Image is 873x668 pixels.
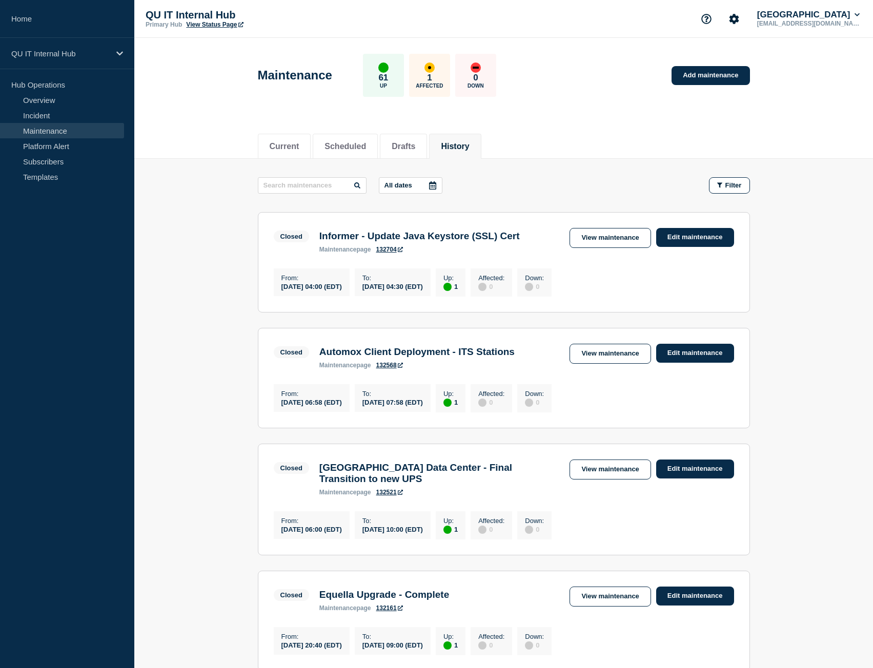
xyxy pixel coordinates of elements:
[478,283,486,291] div: disabled
[525,399,533,407] div: disabled
[427,73,432,83] p: 1
[525,640,544,650] div: 0
[468,83,484,89] p: Down
[755,10,862,20] button: [GEOGRAPHIC_DATA]
[525,398,544,407] div: 0
[281,282,342,290] div: [DATE] 04:00 (EDT)
[443,390,458,398] p: Up :
[319,589,449,600] h3: Equella Upgrade - Complete
[376,246,403,253] a: 132704
[319,231,520,242] h3: Informer - Update Java Keystore (SSL) Cert
[570,460,651,479] a: View maintenance
[709,177,750,194] button: Filter
[525,282,544,291] div: 0
[443,398,458,407] div: 1
[478,398,504,407] div: 0
[570,587,651,607] a: View maintenance
[146,9,351,21] p: QU IT Internal Hub
[755,20,862,27] p: [EMAIL_ADDRESS][DOMAIN_NAME]
[656,460,734,478] a: Edit maintenance
[11,49,110,58] p: QU IT Internal Hub
[380,83,387,89] p: Up
[443,283,452,291] div: up
[525,526,533,534] div: disabled
[672,66,749,85] a: Add maintenance
[319,346,515,358] h3: Automox Client Deployment - ITS Stations
[319,489,371,496] p: page
[441,142,469,151] button: History
[319,462,560,485] h3: [GEOGRAPHIC_DATA] Data Center - Final Transition to new UPS
[319,604,371,612] p: page
[525,517,544,525] p: Down :
[478,399,486,407] div: disabled
[376,362,403,369] a: 132568
[280,591,302,599] div: Closed
[478,274,504,282] p: Affected :
[525,390,544,398] p: Down :
[362,517,423,525] p: To :
[281,633,342,640] p: From :
[376,604,403,612] a: 132161
[443,640,458,650] div: 1
[362,640,423,649] div: [DATE] 09:00 (EDT)
[570,344,651,364] a: View maintenance
[392,142,415,151] button: Drafts
[525,641,533,650] div: disabled
[186,21,243,28] a: View Status Page
[478,640,504,650] div: 0
[281,525,342,533] div: [DATE] 06:00 (EDT)
[280,464,302,472] div: Closed
[362,525,423,533] div: [DATE] 10:00 (EDT)
[443,641,452,650] div: up
[319,604,357,612] span: maintenance
[379,177,442,194] button: All dates
[324,142,366,151] button: Scheduled
[478,282,504,291] div: 0
[258,68,332,82] h1: Maintenance
[384,181,412,189] p: All dates
[725,181,742,189] span: Filter
[362,282,423,290] div: [DATE] 04:30 (EDT)
[478,390,504,398] p: Affected :
[281,398,342,406] div: [DATE] 06:58 (EDT)
[270,142,299,151] button: Current
[281,274,342,282] p: From :
[376,489,403,496] a: 132521
[525,283,533,291] div: disabled
[473,73,478,83] p: 0
[281,640,342,649] div: [DATE] 20:40 (EDT)
[362,398,423,406] div: [DATE] 07:58 (EDT)
[258,177,367,194] input: Search maintenances
[416,83,443,89] p: Affected
[146,21,182,28] p: Primary Hub
[443,399,452,407] div: up
[362,274,423,282] p: To :
[319,362,371,369] p: page
[570,228,651,248] a: View maintenance
[319,489,357,496] span: maintenance
[478,641,486,650] div: disabled
[478,526,486,534] div: disabled
[443,526,452,534] div: up
[378,62,389,73] div: up
[280,348,302,356] div: Closed
[443,517,458,525] p: Up :
[656,228,734,247] a: Edit maintenance
[471,62,481,73] div: down
[319,246,357,253] span: maintenance
[478,633,504,640] p: Affected :
[319,246,371,253] p: page
[443,525,458,534] div: 1
[525,525,544,534] div: 0
[443,633,458,640] p: Up :
[656,587,734,606] a: Edit maintenance
[280,233,302,240] div: Closed
[281,390,342,398] p: From :
[696,8,717,30] button: Support
[281,517,342,525] p: From :
[378,73,388,83] p: 61
[362,390,423,398] p: To :
[319,362,357,369] span: maintenance
[656,344,734,363] a: Edit maintenance
[723,8,745,30] button: Account settings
